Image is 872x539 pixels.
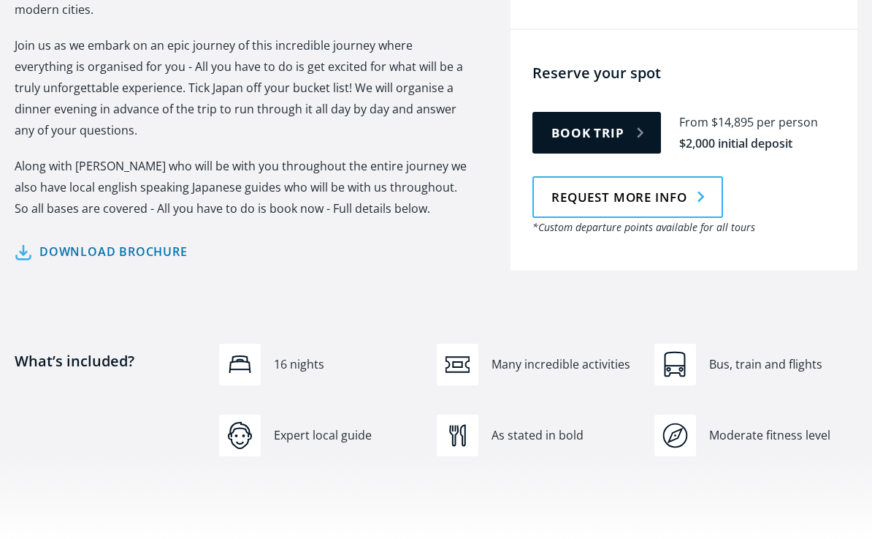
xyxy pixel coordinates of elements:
em: *Custom departure points available for all tours [532,220,755,234]
div: per person [757,114,818,131]
div: As stated in bold [492,428,640,444]
a: Download brochure [15,241,188,263]
div: Bus, train and flights [709,357,857,373]
div: 16 nights [274,357,422,373]
p: Join us as we embark on an epic journey of this incredible journey where everything is organised ... [15,35,467,141]
a: Request more info [532,176,723,218]
a: Book trip [532,112,661,154]
p: Along with [PERSON_NAME] who will be with you throughout the entire journey we also have local en... [15,156,467,219]
div: From [679,114,708,131]
div: $2,000 [679,135,715,152]
div: Moderate fitness level [709,428,857,444]
h4: Reserve your spot [532,63,850,83]
h4: What’s included? [15,351,204,427]
div: $14,895 [711,114,754,131]
div: initial deposit [718,135,792,152]
div: Expert local guide [274,428,422,444]
div: Many incredible activities [492,357,640,373]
